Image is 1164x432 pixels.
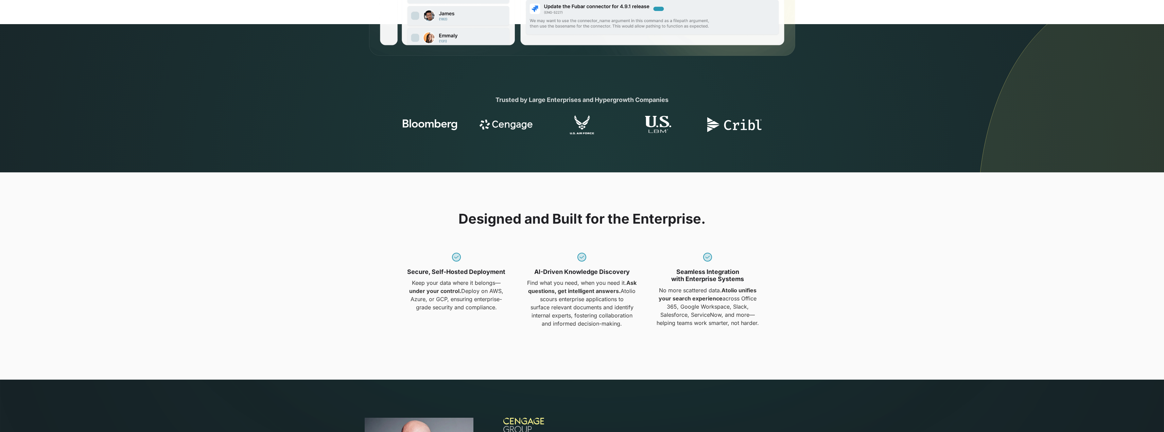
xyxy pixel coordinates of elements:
[707,115,762,134] img: logo
[523,279,641,328] p: Find what you need, when you need it. Atolio scours enterprise applications to surface relevant d...
[555,115,609,134] img: logo
[671,268,744,283] strong: Seamless Integration with Enterprise Systems
[1130,399,1164,432] iframe: Chat Widget
[479,115,533,134] img: logo
[3,10,106,62] iframe: profile
[452,95,713,104] div: Trusted by Large Enterprises and Hypergrowth Companies
[649,286,766,327] p: No more scattered data. across Office 365, Google Workspace, Slack, Salesforce, ServiceNow, and m...
[458,211,706,227] h2: Designed and Built for the Enterprise.
[398,279,515,311] p: Keep your data where it belongs— Deploy on AWS, Azure, or GCP, ensuring enterprise-grade security...
[631,116,685,135] img: logo
[407,268,505,275] strong: Secure, Self-Hosted Deployment
[409,288,461,294] strong: under your control.
[534,268,630,275] strong: AI-Driven Knowledge Discovery
[403,115,457,134] img: logo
